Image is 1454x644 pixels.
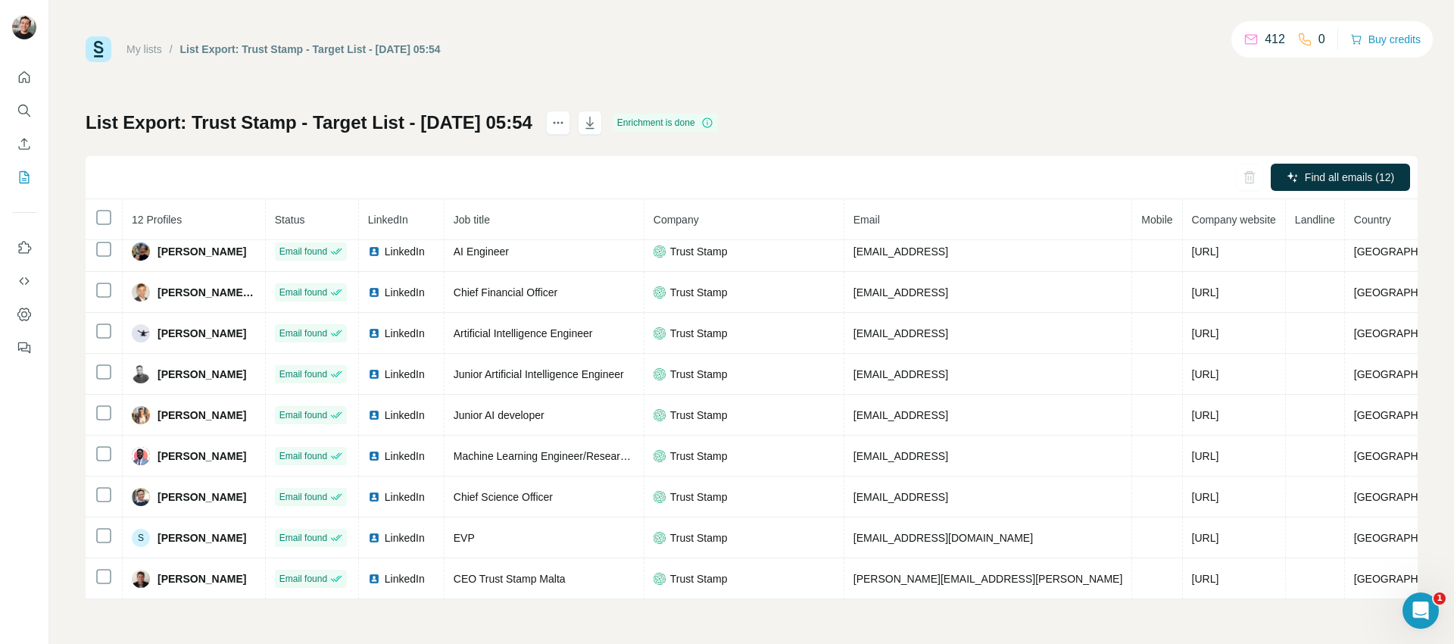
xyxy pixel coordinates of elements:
[670,367,728,382] span: Trust Stamp
[12,334,36,361] button: Feedback
[670,530,728,546] span: Trust Stamp
[86,111,532,135] h1: List Export: Trust Stamp - Target List - [DATE] 05:54
[279,408,327,422] span: Email found
[654,368,666,380] img: company-logo
[454,450,641,462] span: Machine Learning Engineer/Researcher
[1192,327,1219,339] span: [URL]
[613,114,718,132] div: Enrichment is done
[368,491,380,503] img: LinkedIn logo
[385,285,425,300] span: LinkedIn
[654,491,666,503] img: company-logo
[853,368,948,380] span: [EMAIL_ADDRESS]
[279,286,327,299] span: Email found
[654,532,666,544] img: company-logo
[279,449,327,463] span: Email found
[1265,30,1285,48] p: 412
[454,532,475,544] span: EVP
[279,245,327,258] span: Email found
[158,326,246,341] span: [PERSON_NAME]
[454,286,557,299] span: Chief Financial Officer
[158,571,246,586] span: [PERSON_NAME]
[1434,592,1446,605] span: 1
[654,573,666,585] img: company-logo
[1192,368,1219,380] span: [URL]
[454,245,509,258] span: AI Engineer
[132,214,182,226] span: 12 Profiles
[670,285,728,300] span: Trust Stamp
[12,97,36,124] button: Search
[158,285,256,300] span: [PERSON_NAME], CPA
[654,214,699,226] span: Company
[12,267,36,295] button: Use Surfe API
[454,214,490,226] span: Job title
[1350,29,1421,50] button: Buy credits
[158,449,246,464] span: [PERSON_NAME]
[86,36,111,62] img: Surfe Logo
[1192,450,1219,462] span: [URL]
[368,573,380,585] img: LinkedIn logo
[853,327,948,339] span: [EMAIL_ADDRESS]
[670,326,728,341] span: Trust Stamp
[158,367,246,382] span: [PERSON_NAME]
[132,324,150,342] img: Avatar
[654,450,666,462] img: company-logo
[853,450,948,462] span: [EMAIL_ADDRESS]
[1192,491,1219,503] span: [URL]
[12,64,36,91] button: Quick start
[670,489,728,505] span: Trust Stamp
[853,286,948,299] span: [EMAIL_ADDRESS]
[385,530,425,546] span: LinkedIn
[670,244,728,259] span: Trust Stamp
[1192,532,1219,544] span: [URL]
[368,450,380,462] img: LinkedIn logo
[385,489,425,505] span: LinkedIn
[1403,592,1439,629] iframe: Intercom live chat
[454,573,566,585] span: CEO Trust Stamp Malta
[1192,214,1276,226] span: Company website
[132,570,150,588] img: Avatar
[368,409,380,421] img: LinkedIn logo
[1295,214,1335,226] span: Landline
[385,367,425,382] span: LinkedIn
[853,214,880,226] span: Email
[158,489,246,505] span: [PERSON_NAME]
[12,15,36,39] img: Avatar
[368,286,380,299] img: LinkedIn logo
[1318,30,1325,48] p: 0
[1141,214,1172,226] span: Mobile
[654,245,666,258] img: company-logo
[654,286,666,299] img: company-logo
[180,42,441,57] div: List Export: Trust Stamp - Target List - [DATE] 05:54
[132,488,150,506] img: Avatar
[132,406,150,424] img: Avatar
[654,327,666,339] img: company-logo
[853,532,1033,544] span: [EMAIL_ADDRESS][DOMAIN_NAME]
[132,283,150,302] img: Avatar
[279,572,327,586] span: Email found
[368,214,408,226] span: LinkedIn
[279,531,327,545] span: Email found
[279,490,327,504] span: Email found
[385,244,425,259] span: LinkedIn
[158,530,246,546] span: [PERSON_NAME]
[279,327,327,340] span: Email found
[279,367,327,381] span: Email found
[132,242,150,261] img: Avatar
[12,301,36,328] button: Dashboard
[385,326,425,341] span: LinkedIn
[454,409,544,421] span: Junior AI developer
[1354,214,1391,226] span: Country
[1271,164,1410,191] button: Find all emails (12)
[853,409,948,421] span: [EMAIL_ADDRESS]
[654,409,666,421] img: company-logo
[368,532,380,544] img: LinkedIn logo
[670,571,728,586] span: Trust Stamp
[12,234,36,261] button: Use Surfe on LinkedIn
[126,43,162,55] a: My lists
[670,449,728,464] span: Trust Stamp
[132,447,150,465] img: Avatar
[1192,245,1219,258] span: [URL]
[546,111,570,135] button: actions
[368,327,380,339] img: LinkedIn logo
[12,164,36,191] button: My lists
